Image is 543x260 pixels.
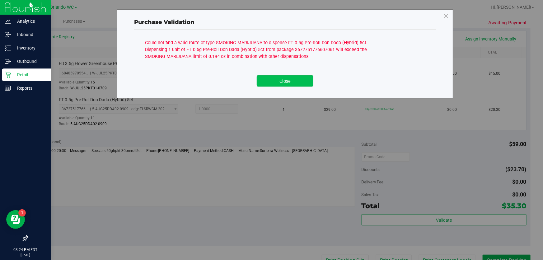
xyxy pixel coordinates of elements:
[5,18,11,24] inline-svg: Analytics
[5,72,11,78] inline-svg: Retail
[11,84,48,92] p: Reports
[5,45,11,51] inline-svg: Inventory
[11,58,48,65] p: Outbound
[11,17,48,25] p: Analytics
[3,253,48,257] p: [DATE]
[18,209,26,217] iframe: Resource center unread badge
[6,210,25,229] iframe: Resource center
[5,31,11,38] inline-svg: Inbound
[3,247,48,253] p: 03:24 PM EDT
[11,31,48,38] p: Inbound
[5,58,11,64] inline-svg: Outbound
[145,38,378,60] div: Could not find a valid route of type SMOKING MARIJUANA to dispense FT 0.5g Pre-Roll Don Dada (Hyb...
[134,19,194,26] span: Purchase Validation
[11,44,48,52] p: Inventory
[5,85,11,91] inline-svg: Reports
[11,71,48,78] p: Retail
[257,75,313,87] button: Close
